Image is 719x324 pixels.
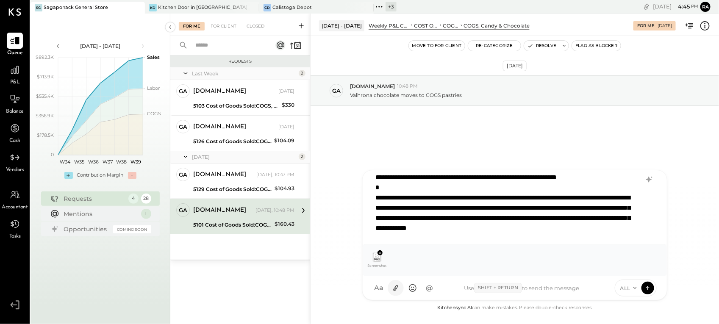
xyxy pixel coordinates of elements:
div: [DATE] [658,23,672,29]
span: pm [691,3,698,9]
button: Resolve [524,41,560,51]
span: 4 : 45 [673,3,690,11]
div: 1 [141,209,151,219]
text: $892.3K [36,54,54,60]
text: 0 [51,152,54,158]
div: copy link [642,2,651,11]
button: Re-Categorize [468,41,521,51]
a: Vendors [0,150,29,174]
button: Flag as Blocker [572,41,621,51]
div: $160.43 [275,220,294,228]
a: Balance [0,91,29,116]
text: $356.9K [36,113,54,119]
div: 5101 Cost of Goods Sold:COGS, Retail & Market:COGS, Candy & Chocolate [193,221,272,229]
span: @ [426,284,433,292]
span: Queue [7,50,23,57]
button: Move to for client [409,41,465,51]
div: ga [179,171,187,179]
span: [DOMAIN_NAME] [350,83,395,90]
text: $713.9K [37,74,54,80]
div: [DOMAIN_NAME] [193,87,246,96]
text: $178.5K [37,132,54,138]
button: Aa [371,280,386,296]
text: W38 [116,159,127,165]
div: [DATE] [653,3,698,11]
text: W35 [74,159,84,165]
div: Closed [242,22,269,30]
span: P&L [10,79,20,86]
div: [DATE], 10:47 PM [256,172,294,178]
div: Requests [64,194,124,203]
div: COGS, Retail & Market [443,22,459,29]
div: 2 [299,153,305,160]
div: + 3 [386,2,397,11]
div: Coming Soon [113,225,151,233]
div: $104.93 [275,184,294,193]
div: [DATE] [192,153,297,161]
div: [DATE] - [DATE] [64,42,136,50]
p: Valhrona chocolate moves to COGS pastries [350,91,462,99]
div: Requests [175,58,306,64]
text: $535.4K [36,93,54,99]
div: 5126 Cost of Goods Sold:COGS, House Made Food:COGS, Breakfast [193,137,272,146]
button: Ra [700,2,711,12]
text: Sales [147,54,160,60]
div: Use to send the message [437,283,606,293]
text: W34 [60,159,71,165]
div: COST OF GOODS SOLD (COGS) [414,22,439,29]
div: Sagaponack General Store [44,4,108,11]
span: Cash [9,137,20,145]
span: ALL [620,285,631,292]
div: [DOMAIN_NAME] [193,123,246,131]
div: [DOMAIN_NAME] [193,206,246,215]
div: [DATE] [503,61,527,71]
text: W39 [130,159,141,165]
div: ga [179,87,187,95]
a: P&L [0,62,29,86]
div: ga [179,123,187,131]
text: W37 [102,159,112,165]
div: 28 [141,194,151,204]
text: W36 [88,159,98,165]
div: Mentions [64,210,137,218]
div: SG [35,4,42,11]
div: Opportunities [64,225,109,233]
div: For Me [637,23,655,29]
text: Labor [147,86,160,91]
a: Tasks [0,216,29,241]
div: [DATE] [278,124,294,130]
div: Kitchen Door in [GEOGRAPHIC_DATA] [158,4,247,11]
div: KD [149,4,157,11]
a: Queue [0,33,29,57]
div: 4 [128,194,139,204]
div: Calistoga Depot [272,4,312,11]
div: CD [264,4,271,11]
span: Screenshot [DATE] 164434.png [368,263,387,268]
div: Last Week [192,70,297,77]
div: $104.09 [274,136,294,145]
a: Cash [0,120,29,145]
div: For Client [206,22,241,30]
div: 5129 Cost of Goods Sold:COGS, House Made Food:COGS, Pastries [193,185,272,194]
a: Accountant [0,187,29,211]
div: For Me [179,22,205,30]
div: ga [179,206,187,214]
span: Shift + Return [474,283,522,293]
div: $330 [282,101,294,109]
span: Vendors [6,166,24,174]
div: - [128,172,136,179]
div: + [64,172,73,179]
div: COGS, Candy & Chocolate [464,22,530,29]
text: COGS [147,111,161,116]
div: [DATE], 10:48 PM [255,207,294,214]
div: [DATE] - [DATE] [319,20,364,31]
span: a [379,284,383,292]
span: Accountant [2,204,28,211]
div: ga [332,87,341,95]
div: [DATE] [278,88,294,95]
div: [DOMAIN_NAME] [193,171,246,179]
span: Tasks [9,233,21,241]
div: 5103 Cost of Goods Sold:COGS, Fresh Produce & Flowers:COGS, Flowers [193,102,279,110]
div: Contribution Margin [77,172,124,179]
div: 2 [299,70,305,77]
